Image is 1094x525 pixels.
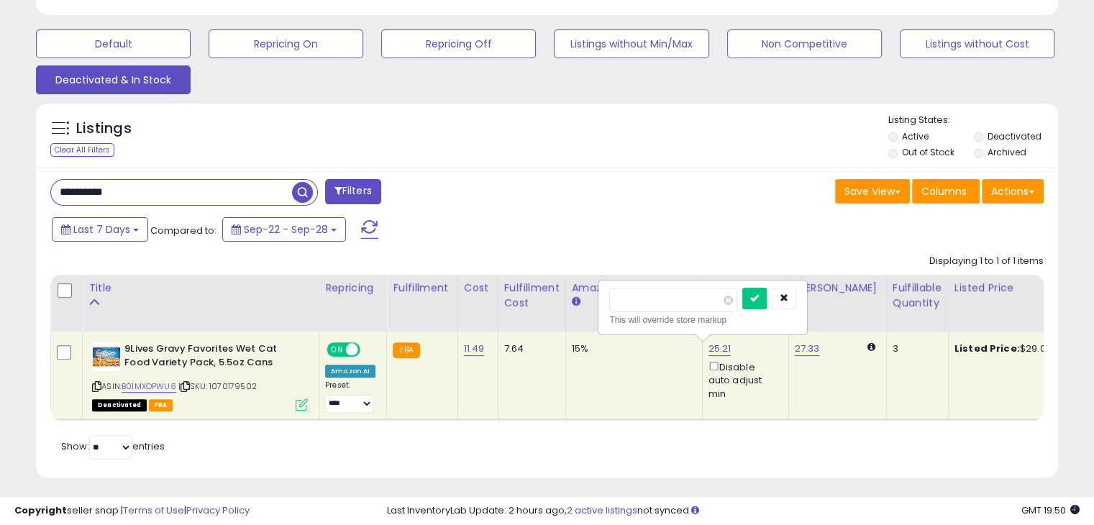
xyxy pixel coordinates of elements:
[572,296,580,309] small: Amazon Fees.
[150,224,216,237] span: Compared to:
[708,342,731,356] a: 25.21
[209,29,363,58] button: Repricing On
[504,342,555,355] div: 7.64
[36,29,191,58] button: Default
[36,65,191,94] button: Deactivated & In Stock
[387,504,1080,518] div: Last InventoryLab Update: 2 hours ago, not synced.
[504,280,560,311] div: Fulfillment Cost
[954,342,1020,355] b: Listed Price:
[954,342,1074,355] div: $29.00
[464,280,492,296] div: Cost
[178,380,257,392] span: | SKU: 1070179502
[14,503,67,517] strong: Copyright
[893,342,937,355] div: 3
[325,365,375,378] div: Amazon AI
[464,342,485,356] a: 11.49
[567,503,637,517] a: 2 active listings
[609,313,796,327] div: This will override store markup
[795,280,880,296] div: [PERSON_NAME]
[14,504,250,518] div: seller snap | |
[902,130,929,142] label: Active
[727,29,882,58] button: Non Competitive
[61,439,165,453] span: Show: entries
[393,342,419,358] small: FBA
[982,179,1044,204] button: Actions
[393,280,451,296] div: Fulfillment
[122,380,176,393] a: B01MXOPWU8
[88,280,313,296] div: Title
[325,179,381,204] button: Filters
[325,280,380,296] div: Repricing
[954,280,1079,296] div: Listed Price
[929,255,1044,268] div: Displaying 1 to 1 of 1 items
[835,179,910,204] button: Save View
[795,342,820,356] a: 27.33
[186,503,250,517] a: Privacy Policy
[52,217,148,242] button: Last 7 Days
[325,380,375,413] div: Preset:
[572,342,691,355] div: 15%
[987,130,1041,142] label: Deactivated
[987,146,1026,158] label: Archived
[149,399,173,411] span: FBA
[328,344,346,356] span: ON
[222,217,346,242] button: Sep-22 - Sep-28
[50,143,114,157] div: Clear All Filters
[123,503,184,517] a: Terms of Use
[124,342,299,373] b: 9Lives Gravy Favorites Wet Cat Food Variety Pack, 5.5oz Cans
[76,119,132,139] h5: Listings
[381,29,536,58] button: Repricing Off
[900,29,1054,58] button: Listings without Cost
[244,222,328,237] span: Sep-22 - Sep-28
[921,184,967,198] span: Columns
[912,179,980,204] button: Columns
[92,399,147,411] span: All listings that are unavailable for purchase on Amazon for any reason other than out-of-stock
[888,114,1058,127] p: Listing States:
[73,222,130,237] span: Last 7 Days
[358,344,381,356] span: OFF
[92,342,121,371] img: 51ZrCjMXI9L._SL40_.jpg
[708,359,778,401] div: Disable auto adjust min
[1021,503,1080,517] span: 2025-10-6 19:50 GMT
[893,280,942,311] div: Fulfillable Quantity
[902,146,954,158] label: Out of Stock
[554,29,708,58] button: Listings without Min/Max
[572,280,696,296] div: Amazon Fees
[92,342,308,409] div: ASIN:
